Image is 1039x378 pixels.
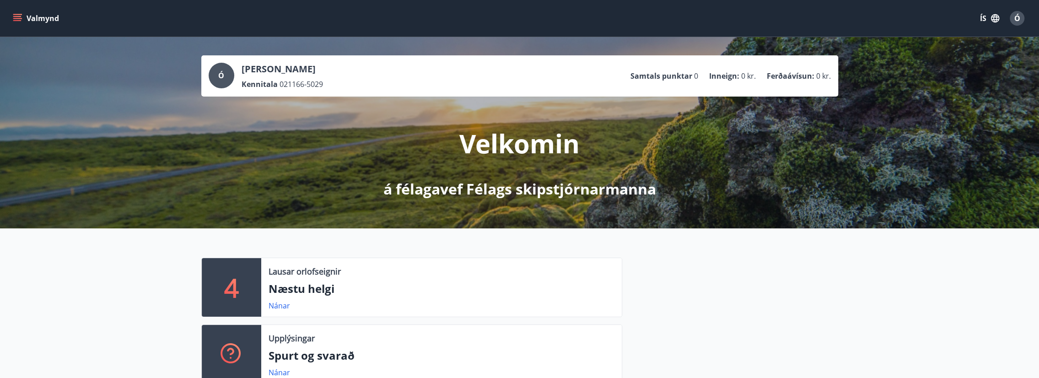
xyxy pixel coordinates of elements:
span: 021166-5029 [280,79,323,89]
p: Ferðaávísun : [767,71,814,81]
p: Næstu helgi [269,281,614,297]
p: Spurt og svarað [269,348,614,363]
p: Velkomin [459,126,580,161]
span: Ó [218,70,224,81]
p: á félagavef Félags skipstjórnarmanna [383,179,656,199]
a: Nánar [269,301,290,311]
span: 0 [694,71,698,81]
p: Kennitala [242,79,278,89]
button: menu [11,10,63,27]
span: 0 kr. [816,71,831,81]
p: 4 [224,270,239,305]
p: [PERSON_NAME] [242,63,323,76]
p: Samtals punktar [630,71,692,81]
a: Nánar [269,367,290,378]
p: Inneign : [709,71,739,81]
p: Upplýsingar [269,332,315,344]
span: 0 kr. [741,71,756,81]
button: Ó [1006,7,1028,29]
span: Ó [1014,13,1020,23]
p: Lausar orlofseignir [269,265,341,277]
button: ÍS [975,10,1004,27]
